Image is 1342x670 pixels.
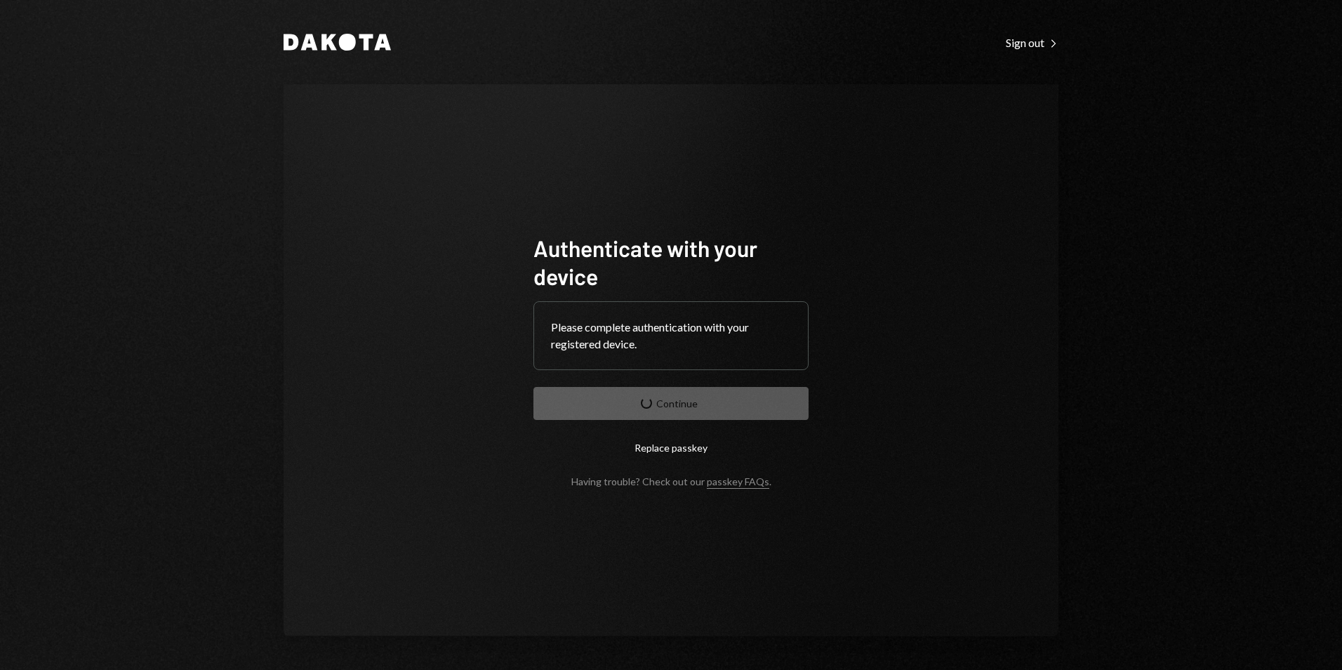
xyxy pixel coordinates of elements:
[533,234,809,290] h1: Authenticate with your device
[1006,34,1058,50] a: Sign out
[707,475,769,489] a: passkey FAQs
[551,319,791,353] div: Please complete authentication with your registered device.
[533,431,809,464] button: Replace passkey
[571,475,771,487] div: Having trouble? Check out our .
[1006,36,1058,50] div: Sign out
